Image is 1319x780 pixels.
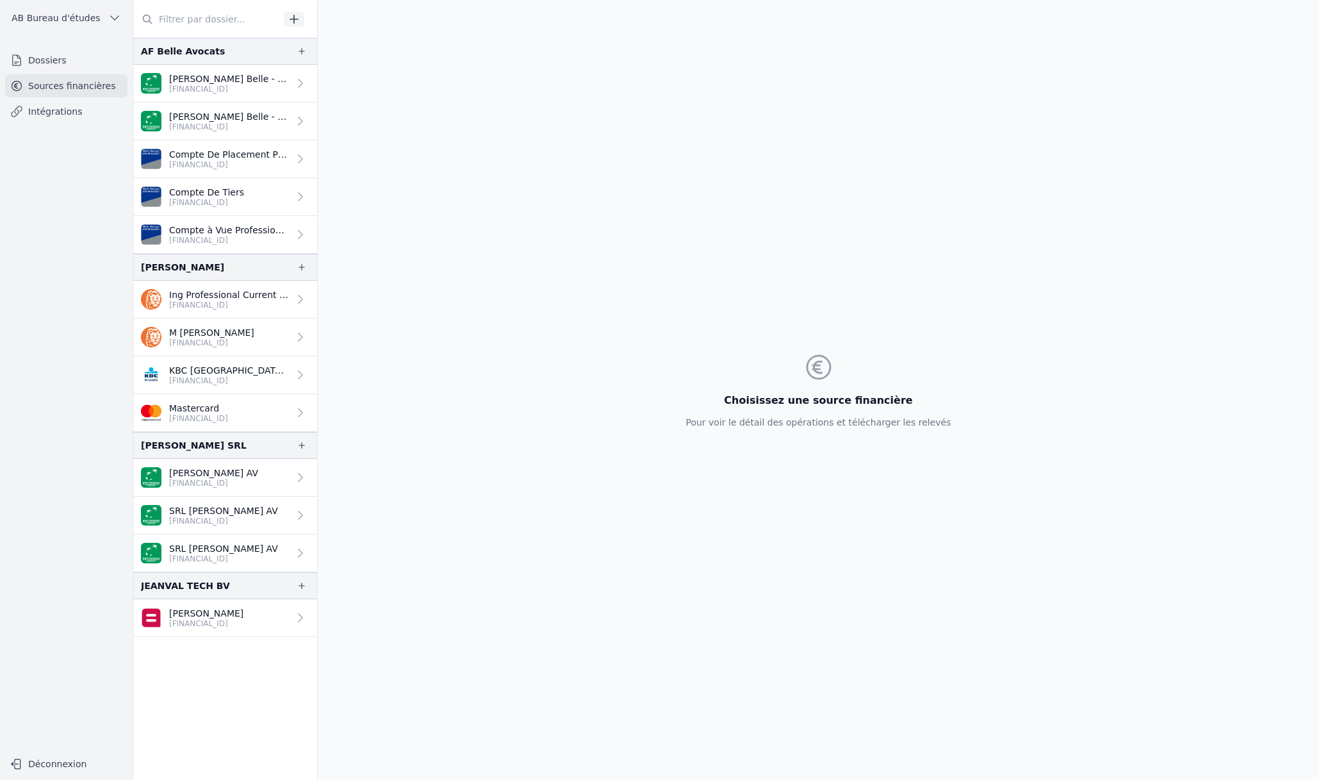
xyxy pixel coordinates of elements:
p: Mastercard [169,402,228,415]
p: [FINANCIAL_ID] [169,84,289,94]
a: Mastercard [FINANCIAL_ID] [133,394,317,432]
a: Compte à Vue Professionnel [FINANCIAL_ID] [133,216,317,254]
a: KBC [GEOGRAPHIC_DATA] - WANN [FINANCIAL_ID] [133,356,317,394]
p: [FINANCIAL_ID] [169,413,228,424]
h3: Choisissez une source financière [685,393,951,408]
p: [FINANCIAL_ID] [169,376,289,386]
input: Filtrer par dossier... [133,8,279,31]
p: [PERSON_NAME] Belle - USD [169,110,289,123]
p: M [PERSON_NAME] [169,326,254,339]
p: Compte à Vue Professionnel [169,224,289,236]
a: M [PERSON_NAME] [FINANCIAL_ID] [133,319,317,356]
p: KBC [GEOGRAPHIC_DATA] - WANN [169,364,289,377]
p: SRL [PERSON_NAME] AV [169,542,278,555]
a: [PERSON_NAME] Belle - EUR [FINANCIAL_ID] [133,65,317,103]
img: belfius-1.png [141,608,161,628]
a: SRL [PERSON_NAME] AV [FINANCIAL_ID] [133,535,317,572]
img: VAN_BREDA_JVBABE22XXX.png [141,224,161,245]
img: ing.png [141,327,161,347]
a: Dossiers [5,49,127,72]
p: [FINANCIAL_ID] [169,554,278,564]
img: KBC_BRUSSELS_KREDBEBB.png [141,365,161,385]
img: BNP_BE_BUSINESS_GEBABEBB.png [141,111,161,131]
p: Compte De Tiers [169,186,244,199]
p: [FINANCIAL_ID] [169,300,289,310]
p: [FINANCIAL_ID] [169,618,243,629]
img: ing.png [141,289,161,310]
p: [FINANCIAL_ID] [169,516,278,526]
img: BNP_BE_BUSINESS_GEBABEBB.png [141,543,161,563]
img: VAN_BREDA_JVBABE22XXX.png [141,187,161,207]
button: Déconnexion [5,754,127,774]
a: Ing Professional Current Account [FINANCIAL_ID] [133,281,317,319]
p: Compte De Placement Professionnel [169,148,289,161]
img: BNP_BE_BUSINESS_GEBABEBB.png [141,467,161,488]
img: VAN_BREDA_JVBABE22XXX.png [141,149,161,169]
p: [FINANCIAL_ID] [169,160,289,170]
a: [PERSON_NAME] AV [FINANCIAL_ID] [133,459,317,497]
a: [PERSON_NAME] Belle - USD [FINANCIAL_ID] [133,103,317,140]
a: Sources financières [5,74,127,97]
div: AF Belle Avocats [141,44,225,59]
p: SRL [PERSON_NAME] AV [169,504,278,517]
p: [FINANCIAL_ID] [169,122,289,132]
div: [PERSON_NAME] [141,260,224,275]
p: Pour voir le détail des opérations et télécharger les relevés [685,416,951,429]
img: BNP_BE_BUSINESS_GEBABEBB.png [141,505,161,526]
img: imageedit_2_6530439554.png [141,402,161,423]
img: BNP_BE_BUSINESS_GEBABEBB.png [141,73,161,94]
a: Compte De Placement Professionnel [FINANCIAL_ID] [133,140,317,178]
p: [FINANCIAL_ID] [169,478,258,488]
span: AB Bureau d'études [12,12,101,24]
p: [FINANCIAL_ID] [169,197,244,208]
p: [FINANCIAL_ID] [169,338,254,348]
a: Intégrations [5,100,127,123]
p: Ing Professional Current Account [169,288,289,301]
p: [FINANCIAL_ID] [169,235,289,245]
button: AB Bureau d'études [5,8,127,28]
a: SRL [PERSON_NAME] AV [FINANCIAL_ID] [133,497,317,535]
a: Compte De Tiers [FINANCIAL_ID] [133,178,317,216]
a: [PERSON_NAME] [FINANCIAL_ID] [133,599,317,637]
div: [PERSON_NAME] SRL [141,438,247,453]
p: [PERSON_NAME] Belle - EUR [169,72,289,85]
p: [PERSON_NAME] [169,607,243,620]
p: [PERSON_NAME] AV [169,467,258,479]
div: JEANVAL TECH BV [141,578,230,593]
